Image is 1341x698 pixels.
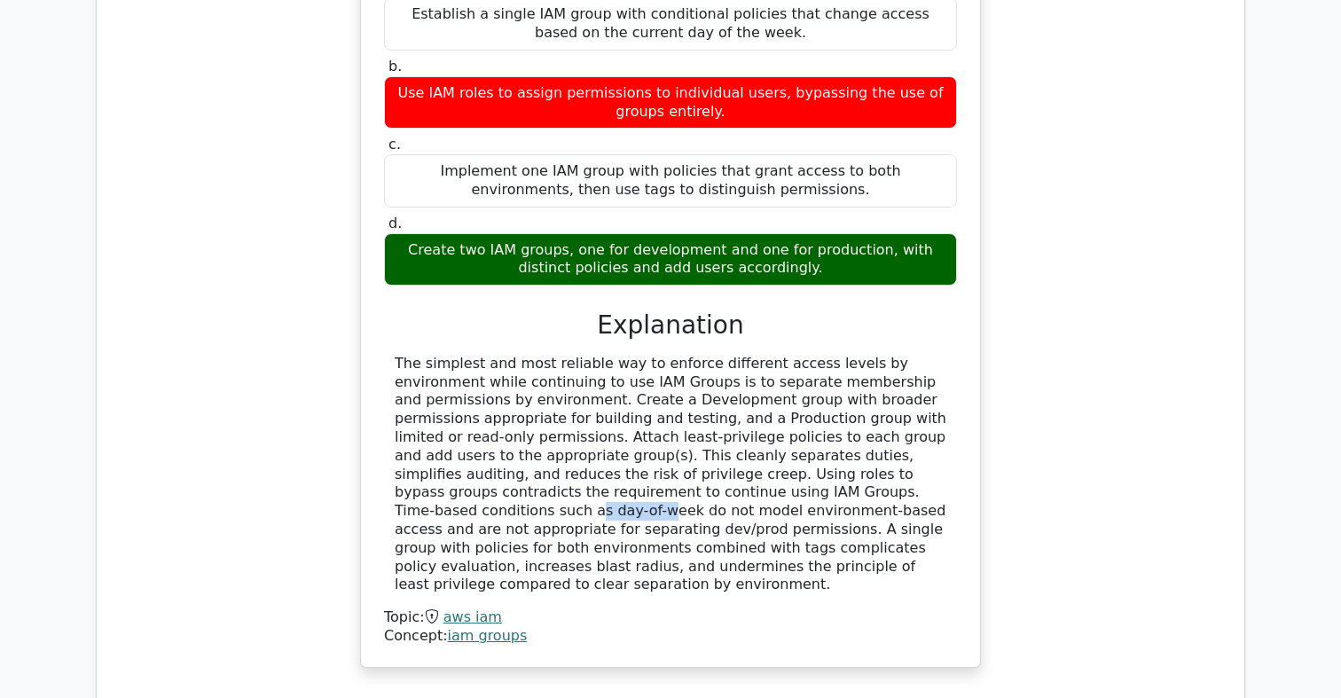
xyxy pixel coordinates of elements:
a: aws iam [443,608,502,625]
div: Concept: [384,627,957,646]
div: Implement one IAM group with policies that grant access to both environments, then use tags to di... [384,154,957,208]
span: b. [388,58,402,75]
span: c. [388,136,401,153]
h3: Explanation [395,310,946,341]
span: d. [388,215,402,231]
div: Topic: [384,608,957,627]
div: Create two IAM groups, one for development and one for production, with distinct policies and add... [384,233,957,286]
div: The simplest and most reliable way to enforce different access levels by environment while contin... [395,355,946,594]
a: iam groups [448,627,528,644]
div: Use IAM roles to assign permissions to individual users, bypassing the use of groups entirely. [384,76,957,129]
